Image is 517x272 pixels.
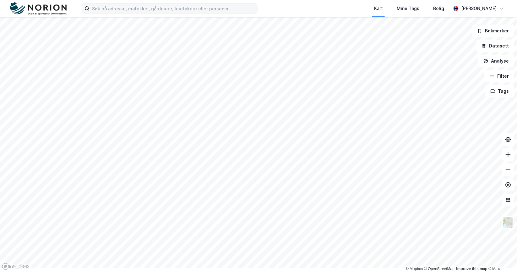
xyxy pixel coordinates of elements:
[397,5,419,12] div: Mine Tags
[478,55,514,67] button: Analyse
[424,267,455,271] a: OpenStreetMap
[10,2,67,15] img: norion-logo.80e7a08dc31c2e691866.png
[406,267,423,271] a: Mapbox
[433,5,444,12] div: Bolig
[461,5,497,12] div: [PERSON_NAME]
[472,25,514,37] button: Bokmerker
[476,40,514,52] button: Datasett
[486,242,517,272] div: Kontrollprogram for chat
[485,85,514,97] button: Tags
[502,217,514,229] img: Z
[484,70,514,82] button: Filter
[374,5,383,12] div: Kart
[2,263,30,270] a: Mapbox homepage
[90,4,257,13] input: Søk på adresse, matrikkel, gårdeiere, leietakere eller personer
[456,267,487,271] a: Improve this map
[486,242,517,272] iframe: Chat Widget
